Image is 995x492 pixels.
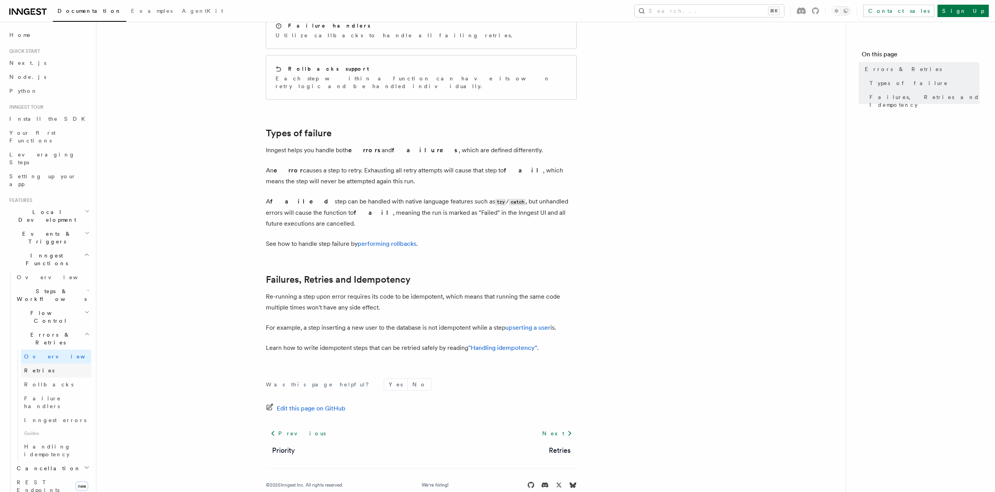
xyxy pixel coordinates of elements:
button: Cancellation [14,461,91,475]
p: A step can be handled with native language features such as / , but unhandled errors will cause t... [266,196,577,229]
a: Overview [14,270,91,284]
p: For example, a step inserting a new user to the database is not idempotent while a step is. [266,322,577,333]
button: Toggle dark mode [832,6,850,16]
button: Steps & Workflows [14,284,91,306]
a: Examples [126,2,177,21]
code: catch [509,199,525,205]
strong: failures [392,146,459,154]
span: Cancellation [14,464,81,472]
p: Inngest helps you handle both and , which are defined differently. [266,145,577,156]
span: Inngest tour [6,104,44,110]
span: Documentation [58,8,122,14]
span: Next.js [9,60,46,66]
p: Each step within a function can have its own retry logic and be handled individually. [276,75,567,90]
a: Types of failure [866,76,979,90]
a: Leveraging Steps [6,148,91,169]
span: Steps & Workflows [14,287,87,303]
a: Previous [266,426,330,440]
div: © 2025 Inngest Inc. All rights reserved. [266,482,343,488]
span: Overview [17,274,97,280]
span: Home [9,31,31,39]
a: Setting up your app [6,169,91,191]
a: Priority [272,445,295,456]
p: Re-running a step upon error requires its code to be idempotent, which means that running the sam... [266,291,577,313]
h2: Rollbacks support [288,65,369,73]
span: Your first Functions [9,130,56,144]
button: Events & Triggers [6,227,91,249]
a: Your first Functions [6,126,91,148]
button: Flow Control [14,306,91,328]
span: Overview [24,353,104,360]
a: Python [6,84,91,98]
p: Was this page helpful? [266,381,374,388]
a: Types of failure [266,128,332,139]
a: Errors & Retries [862,62,979,76]
button: Search...⌘K [635,5,784,17]
span: new [75,482,88,491]
a: Rollbacks [21,377,91,391]
a: Documentation [53,2,126,22]
span: Errors & Retries [865,65,942,73]
span: Failure handlers [24,395,61,409]
span: Leveraging Steps [9,151,75,165]
strong: errors [348,146,382,154]
a: AgentKit [177,2,228,21]
a: Failure handlersUtilize callbacks to handle all failing retries. [266,12,577,49]
span: Quick start [6,48,40,54]
span: Failures, Retries and Idempotency [869,93,979,109]
button: Inngest Functions [6,249,91,270]
span: Python [9,88,38,94]
span: AgentKit [182,8,223,14]
span: Inngest Functions [6,252,84,267]
p: An causes a step to retry. Exhausting all retry attempts will cause that step to , which means th... [266,165,577,187]
span: Flow Control [14,309,84,325]
strong: error [274,167,303,174]
strong: failed [270,198,335,205]
a: Handling idempotency [21,440,91,461]
span: Install the SDK [9,116,90,122]
span: Rollbacks [24,381,73,388]
p: See how to handle step failure by . [266,238,577,249]
p: Learn how to write idempotent steps that can be retried safely by reading . [266,342,577,353]
span: Examples [131,8,173,14]
a: Contact sales [863,5,934,17]
span: Local Development [6,208,85,224]
kbd: ⌘K [768,7,779,15]
strong: fail [504,167,543,174]
a: Inngest errors [21,413,91,427]
span: Events & Triggers [6,230,85,245]
strong: fail [354,209,393,216]
a: Retries [21,363,91,377]
a: Home [6,28,91,42]
a: Failures, Retries and Idempotency [866,90,979,112]
h4: On this page [862,50,979,62]
a: Failures, Retries and Idempotency [266,274,410,285]
span: Errors & Retries [14,331,84,346]
a: "Handling idempotency" [468,344,537,351]
a: Failure handlers [21,391,91,413]
a: Overview [21,349,91,363]
a: Next [538,426,577,440]
a: performing rollbacks [358,240,416,247]
p: Utilize callbacks to handle all failing retries. [276,31,517,39]
a: Sign Up [937,5,989,17]
a: Install the SDK [6,112,91,126]
button: Errors & Retries [14,328,91,349]
span: Types of failure [869,79,948,87]
span: Node.js [9,74,46,80]
button: No [408,379,431,390]
span: Features [6,197,32,203]
a: Edit this page on GitHub [266,403,346,414]
h2: Failure handlers [288,22,370,30]
button: Yes [384,379,407,390]
span: Edit this page on GitHub [277,403,346,414]
span: Guides [21,427,91,440]
span: Setting up your app [9,173,76,187]
span: Inngest errors [24,417,86,423]
button: Local Development [6,205,91,227]
span: Retries [24,367,54,374]
a: Rollbacks supportEach step within a function can have its own retry logic and be handled individu... [266,55,577,100]
a: Retries [549,445,571,456]
span: Handling idempotency [24,443,71,457]
a: Next.js [6,56,91,70]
